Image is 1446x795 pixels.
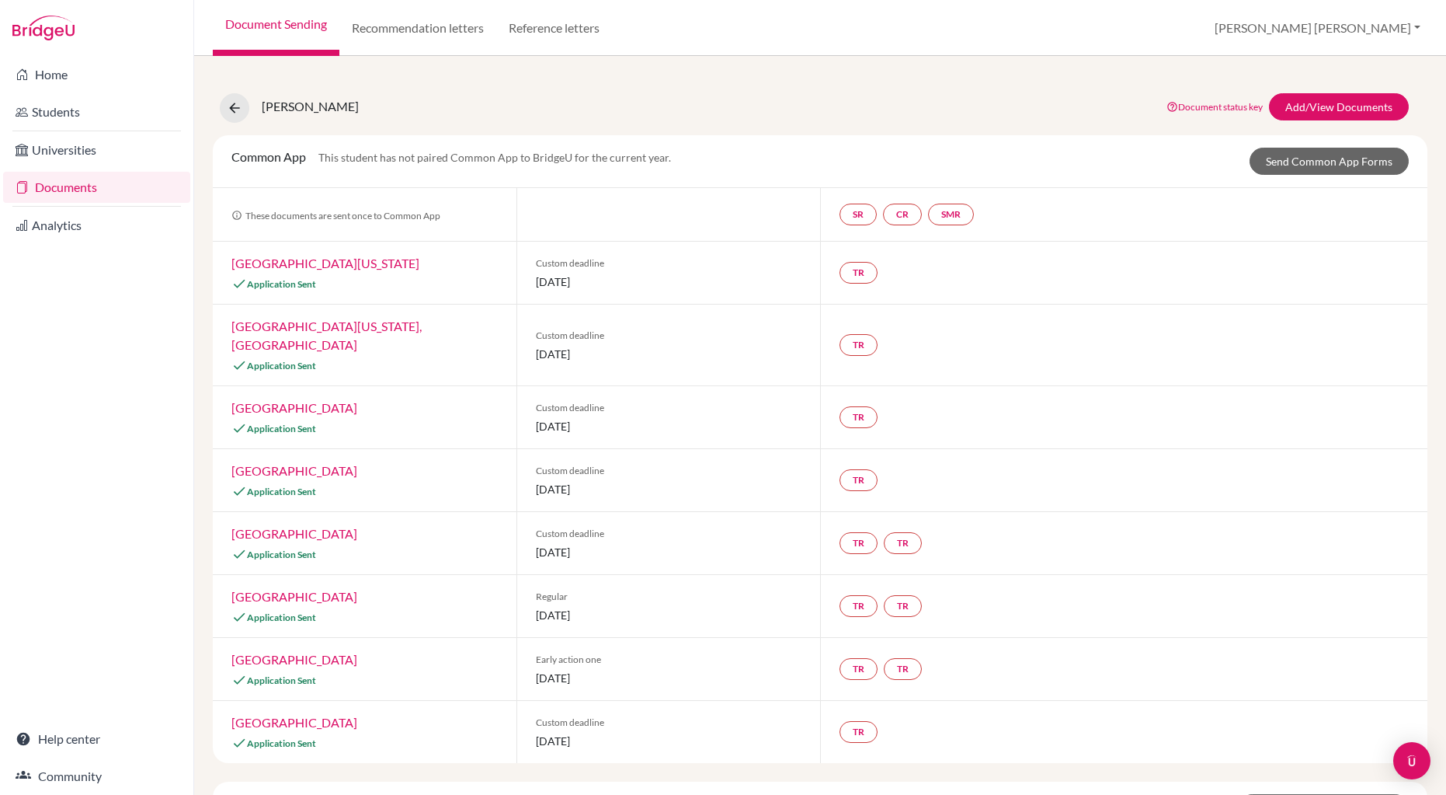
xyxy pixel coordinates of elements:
[3,172,190,203] a: Documents
[231,589,357,604] a: [GEOGRAPHIC_DATA]
[839,334,878,356] a: TR
[3,59,190,90] a: Home
[884,658,922,680] a: TR
[231,319,422,352] a: [GEOGRAPHIC_DATA][US_STATE], [GEOGRAPHIC_DATA]
[883,204,922,225] a: CR
[536,590,801,604] span: Regular
[3,761,190,792] a: Community
[247,360,316,371] span: Application Sent
[928,204,974,225] a: SMR
[247,737,316,749] span: Application Sent
[231,149,306,164] span: Common App
[536,607,801,623] span: [DATE]
[536,481,801,497] span: [DATE]
[536,716,801,730] span: Custom deadline
[3,210,190,241] a: Analytics
[231,256,419,270] a: [GEOGRAPHIC_DATA][US_STATE]
[3,724,190,755] a: Help center
[247,675,316,686] span: Application Sent
[839,595,878,617] a: TR
[1166,101,1263,113] a: Document status key
[262,99,359,113] span: [PERSON_NAME]
[231,715,357,730] a: [GEOGRAPHIC_DATA]
[536,733,801,749] span: [DATE]
[231,652,357,667] a: [GEOGRAPHIC_DATA]
[231,526,357,541] a: [GEOGRAPHIC_DATA]
[3,96,190,127] a: Students
[3,134,190,166] a: Universities
[12,16,75,40] img: Bridge-U
[839,406,878,428] a: TR
[536,401,801,415] span: Custom deadline
[247,278,316,290] span: Application Sent
[536,418,801,434] span: [DATE]
[231,463,357,478] a: [GEOGRAPHIC_DATA]
[1250,148,1409,175] a: Send Common App Forms
[247,612,316,623] span: Application Sent
[1269,93,1409,120] a: Add/View Documents
[536,464,801,478] span: Custom deadline
[884,532,922,554] a: TR
[536,670,801,686] span: [DATE]
[247,486,316,497] span: Application Sent
[839,532,878,554] a: TR
[536,544,801,560] span: [DATE]
[536,527,801,541] span: Custom deadline
[839,721,878,743] a: TR
[536,346,801,362] span: [DATE]
[839,262,878,284] a: TR
[839,469,878,491] a: TR
[247,549,316,560] span: Application Sent
[839,204,877,225] a: SR
[884,595,922,617] a: TR
[1393,742,1430,779] div: Open Intercom Messenger
[1208,13,1427,43] button: [PERSON_NAME] [PERSON_NAME]
[536,256,801,270] span: Custom deadline
[318,151,671,164] span: This student has not paired Common App to BridgeU for the current year.
[839,658,878,680] a: TR
[536,274,801,290] span: [DATE]
[231,400,357,415] a: [GEOGRAPHIC_DATA]
[536,653,801,667] span: Early action one
[536,329,801,343] span: Custom deadline
[231,210,440,221] span: These documents are sent once to Common App
[247,423,316,434] span: Application Sent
